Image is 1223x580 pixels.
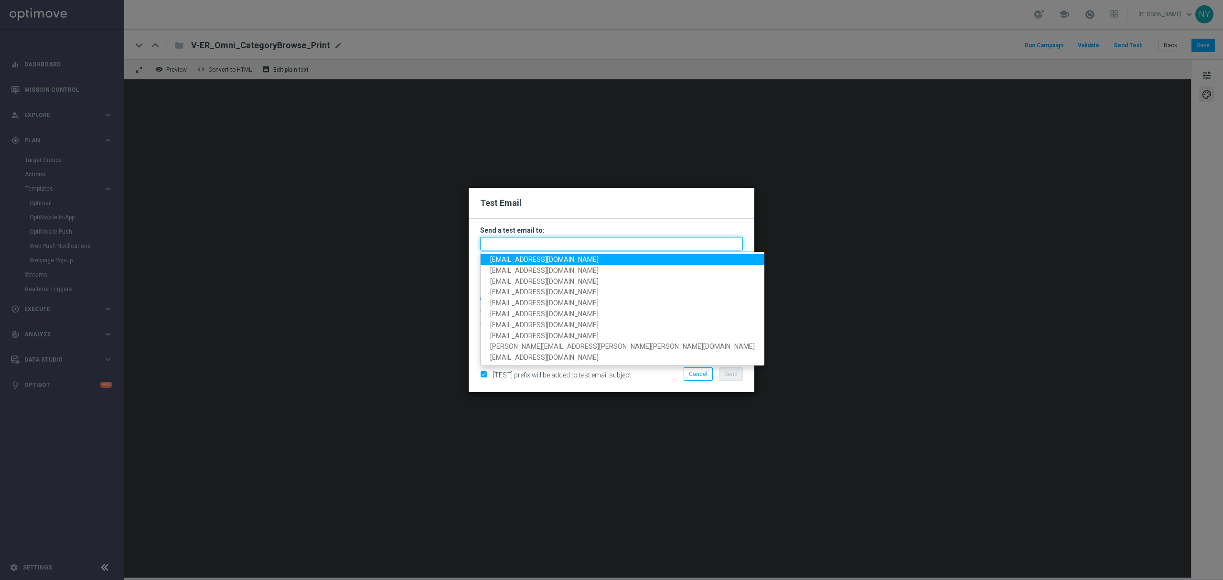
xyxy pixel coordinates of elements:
[481,330,764,341] a: [EMAIL_ADDRESS][DOMAIN_NAME]
[490,299,599,307] span: [EMAIL_ADDRESS][DOMAIN_NAME]
[490,321,599,329] span: [EMAIL_ADDRESS][DOMAIN_NAME]
[480,226,743,235] h3: Send a test email to:
[481,309,764,320] a: [EMAIL_ADDRESS][DOMAIN_NAME]
[724,371,738,377] span: Send
[490,267,599,274] span: [EMAIL_ADDRESS][DOMAIN_NAME]
[480,197,743,209] h2: Test Email
[481,287,764,298] a: [EMAIL_ADDRESS][DOMAIN_NAME]
[490,343,755,350] span: [PERSON_NAME][EMAIL_ADDRESS][PERSON_NAME][PERSON_NAME][DOMAIN_NAME]
[490,354,599,361] span: [EMAIL_ADDRESS][DOMAIN_NAME]
[490,288,599,296] span: [EMAIL_ADDRESS][DOMAIN_NAME]
[481,320,764,331] a: [EMAIL_ADDRESS][DOMAIN_NAME]
[481,352,764,363] a: [EMAIL_ADDRESS][DOMAIN_NAME]
[490,277,599,285] span: [EMAIL_ADDRESS][DOMAIN_NAME]
[481,298,764,309] a: [EMAIL_ADDRESS][DOMAIN_NAME]
[493,371,631,379] span: [TEST] prefix will be added to test email subject
[684,367,713,381] button: Cancel
[481,276,764,287] a: [EMAIL_ADDRESS][DOMAIN_NAME]
[490,332,599,339] span: [EMAIL_ADDRESS][DOMAIN_NAME]
[490,256,599,263] span: [EMAIL_ADDRESS][DOMAIN_NAME]
[490,310,599,318] span: [EMAIL_ADDRESS][DOMAIN_NAME]
[481,265,764,276] a: [EMAIL_ADDRESS][DOMAIN_NAME]
[719,367,743,381] button: Send
[481,341,764,352] a: [PERSON_NAME][EMAIL_ADDRESS][PERSON_NAME][PERSON_NAME][DOMAIN_NAME]
[481,254,764,265] a: [EMAIL_ADDRESS][DOMAIN_NAME]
